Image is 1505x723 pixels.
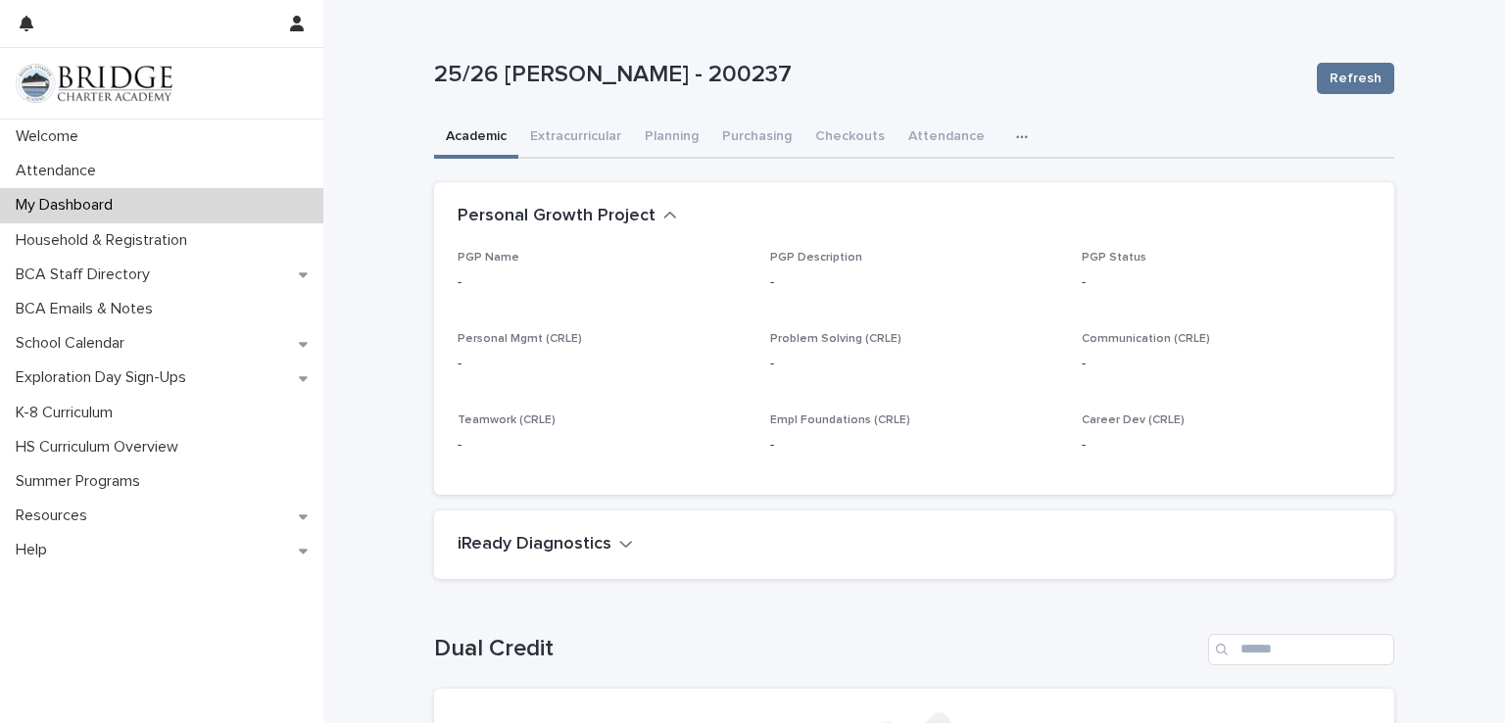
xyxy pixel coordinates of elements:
[8,334,140,353] p: School Calendar
[458,333,582,345] span: Personal Mgmt (CRLE)
[8,300,169,318] p: BCA Emails & Notes
[1082,414,1185,426] span: Career Dev (CRLE)
[8,368,202,387] p: Exploration Day Sign-Ups
[458,252,519,264] span: PGP Name
[770,414,910,426] span: Empl Foundations (CRLE)
[897,118,996,159] button: Attendance
[770,333,901,345] span: Problem Solving (CRLE)
[1317,63,1394,94] button: Refresh
[458,354,747,374] p: -
[458,534,611,555] h2: iReady Diagnostics
[803,118,897,159] button: Checkouts
[458,435,747,456] p: -
[770,354,1059,374] p: -
[1082,354,1371,374] p: -
[458,534,633,555] button: iReady Diagnostics
[458,206,677,227] button: Personal Growth Project
[1082,435,1371,456] p: -
[518,118,633,159] button: Extracurricular
[434,61,1301,89] p: 25/26 [PERSON_NAME] - 200237
[8,162,112,180] p: Attendance
[1082,252,1146,264] span: PGP Status
[633,118,710,159] button: Planning
[1330,69,1382,88] span: Refresh
[8,404,128,422] p: K-8 Curriculum
[434,635,1200,663] h1: Dual Credit
[1082,272,1371,293] p: -
[710,118,803,159] button: Purchasing
[8,472,156,491] p: Summer Programs
[1082,333,1210,345] span: Communication (CRLE)
[770,272,1059,293] p: -
[770,435,1059,456] p: -
[8,196,128,215] p: My Dashboard
[8,506,103,525] p: Resources
[16,64,172,103] img: V1C1m3IdTEidaUdm9Hs0
[8,438,194,457] p: HS Curriculum Overview
[770,252,862,264] span: PGP Description
[458,206,655,227] h2: Personal Growth Project
[8,231,203,250] p: Household & Registration
[8,265,166,284] p: BCA Staff Directory
[458,272,747,293] p: -
[1208,634,1394,665] input: Search
[434,118,518,159] button: Academic
[8,127,94,146] p: Welcome
[458,414,556,426] span: Teamwork (CRLE)
[8,541,63,559] p: Help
